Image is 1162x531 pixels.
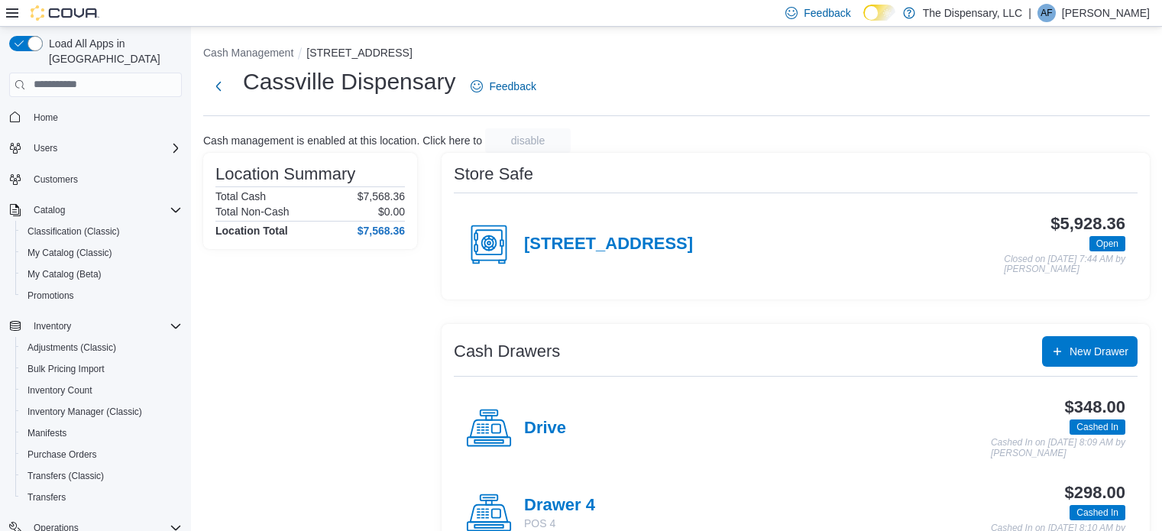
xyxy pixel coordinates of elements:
button: Inventory Manager (Classic) [15,401,188,423]
span: Transfers (Classic) [21,467,182,485]
p: $7,568.36 [358,190,405,202]
a: Home [28,108,64,127]
p: Closed on [DATE] 7:44 AM by [PERSON_NAME] [1004,254,1125,275]
h3: $348.00 [1065,398,1125,416]
h3: $298.00 [1065,484,1125,502]
button: Adjustments (Classic) [15,337,188,358]
button: Manifests [15,423,188,444]
span: Users [28,139,182,157]
span: My Catalog (Beta) [28,268,102,280]
span: Feedback [489,79,536,94]
span: My Catalog (Classic) [28,247,112,259]
button: Home [3,106,188,128]
input: Dark Mode [863,5,895,21]
button: Cash Management [203,47,293,59]
h4: Drive [524,419,566,439]
button: Users [28,139,63,157]
button: Transfers [15,487,188,508]
p: Cash management is enabled at this location. Click here to [203,134,482,147]
span: Cashed In [1076,420,1118,434]
span: Cashed In [1076,506,1118,520]
span: Home [28,108,182,127]
button: disable [485,128,571,153]
h3: Cash Drawers [454,342,560,361]
a: Transfers (Classic) [21,467,110,485]
span: Manifests [21,424,182,442]
span: Home [34,112,58,124]
h4: Drawer 4 [524,496,595,516]
span: Bulk Pricing Import [21,360,182,378]
span: Catalog [28,201,182,219]
button: Classification (Classic) [15,221,188,242]
h4: Location Total [215,225,288,237]
p: Cashed In on [DATE] 8:09 AM by [PERSON_NAME] [991,438,1125,458]
span: Adjustments (Classic) [21,338,182,357]
span: Transfers [21,488,182,507]
h6: Total Non-Cash [215,206,290,218]
a: Inventory Manager (Classic) [21,403,148,421]
span: Inventory Count [21,381,182,400]
button: Purchase Orders [15,444,188,465]
button: Bulk Pricing Import [15,358,188,380]
div: Adele Foltz [1037,4,1056,22]
span: Load All Apps in [GEOGRAPHIC_DATA] [43,36,182,66]
span: disable [511,133,545,148]
button: Inventory [28,317,77,335]
a: Feedback [464,71,542,102]
p: [PERSON_NAME] [1062,4,1150,22]
h1: Cassville Dispensary [243,66,455,97]
span: AF [1041,4,1052,22]
span: Classification (Classic) [21,222,182,241]
h3: Store Safe [454,165,533,183]
span: Transfers (Classic) [28,470,104,482]
span: Inventory Count [28,384,92,397]
span: Inventory [34,320,71,332]
button: New Drawer [1042,336,1138,367]
a: My Catalog (Classic) [21,244,118,262]
button: Promotions [15,285,188,306]
a: Inventory Count [21,381,99,400]
span: Inventory [28,317,182,335]
button: Inventory [3,316,188,337]
p: $0.00 [378,206,405,218]
span: Cashed In [1070,505,1125,520]
span: Customers [34,173,78,186]
span: Manifests [28,427,66,439]
h4: [STREET_ADDRESS] [524,235,693,254]
button: Customers [3,168,188,190]
a: My Catalog (Beta) [21,265,108,283]
a: Purchase Orders [21,445,103,464]
span: Open [1089,236,1125,251]
h6: Total Cash [215,190,266,202]
button: [STREET_ADDRESS] [306,47,412,59]
span: Inventory Manager (Classic) [21,403,182,421]
span: Open [1096,237,1118,251]
a: Classification (Classic) [21,222,126,241]
span: Customers [28,170,182,189]
button: Catalog [3,199,188,221]
button: Inventory Count [15,380,188,401]
span: My Catalog (Classic) [21,244,182,262]
button: Transfers (Classic) [15,465,188,487]
span: Adjustments (Classic) [28,342,116,354]
h3: Location Summary [215,165,355,183]
button: Catalog [28,201,71,219]
span: Purchase Orders [28,448,97,461]
button: Next [203,71,234,102]
span: My Catalog (Beta) [21,265,182,283]
span: Promotions [21,287,182,305]
span: Catalog [34,204,65,216]
span: Users [34,142,57,154]
span: Transfers [28,491,66,503]
a: Bulk Pricing Import [21,360,111,378]
a: Transfers [21,488,72,507]
h4: $7,568.36 [358,225,405,237]
p: The Dispensary, LLC [923,4,1022,22]
a: Manifests [21,424,73,442]
span: Inventory Manager (Classic) [28,406,142,418]
nav: An example of EuiBreadcrumbs [203,45,1150,63]
span: Feedback [804,5,850,21]
span: Purchase Orders [21,445,182,464]
button: My Catalog (Beta) [15,264,188,285]
span: Classification (Classic) [28,225,120,238]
